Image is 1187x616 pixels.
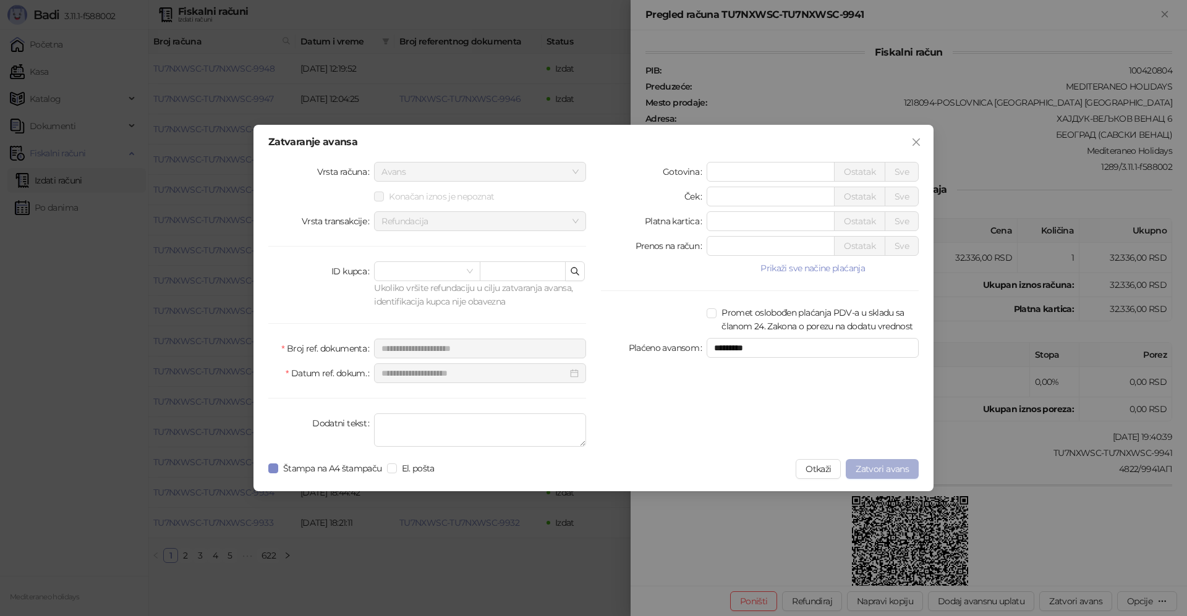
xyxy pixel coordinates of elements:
label: Vrsta računa [317,162,375,182]
span: close [911,137,921,147]
div: Zatvaranje avansa [268,137,919,147]
span: Refundacija [381,212,579,230]
span: Štampa na A4 štampaču [278,462,387,475]
textarea: Dodatni tekst [374,413,586,447]
label: Ček [684,187,707,206]
span: El. pošta [397,462,440,475]
label: Prenos na račun [636,236,707,256]
button: Zatvori avans [846,459,919,479]
button: Sve [885,162,919,182]
span: Zatvori avans [856,463,909,475]
label: Gotovina [663,162,707,182]
button: Ostatak [834,187,885,206]
button: Ostatak [834,236,885,256]
div: Ukoliko vršite refundaciju u cilju zatvaranja avansa, identifikacija kupca nije obavezna [374,281,586,308]
span: Konačan iznos je nepoznat [384,190,499,203]
button: Otkaži [796,459,841,479]
label: Platna kartica [645,211,707,231]
button: Ostatak [834,211,885,231]
button: Sve [885,236,919,256]
button: Ostatak [834,162,885,182]
label: Datum ref. dokum. [286,363,374,383]
span: Zatvori [906,137,926,147]
button: Sve [885,187,919,206]
label: Dodatni tekst [312,413,374,433]
button: Sve [885,211,919,231]
button: Close [906,132,926,152]
input: Broj ref. dokumenta [374,339,586,358]
input: Datum ref. dokum. [381,366,568,380]
label: ID kupca [331,261,374,281]
label: Broj ref. dokumenta [281,339,374,358]
label: Plaćeno avansom [629,338,707,358]
span: Promet oslobođen plaćanja PDV-a u skladu sa članom 24. Zakona o porezu na dodatu vrednost [717,306,919,333]
button: Prikaži sve načine plaćanja [707,261,919,276]
span: Avans [381,162,579,181]
label: Vrsta transakcije [302,211,375,231]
